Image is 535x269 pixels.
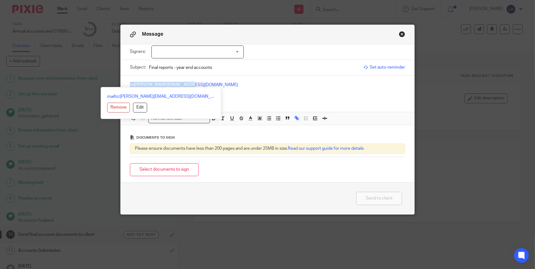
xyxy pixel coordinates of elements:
p: to [130,82,405,88]
a: [PERSON_NAME][EMAIL_ADDRESS][DOMAIN_NAME] [134,83,238,87]
label: Signers: [130,49,148,55]
div: Please ensure documents have less than 200 pages and are under 25MB in size. [130,144,405,153]
button: Select documents to sign [130,163,199,176]
a: mailto:[PERSON_NAME][EMAIL_ADDRESS][DOMAIN_NAME] [107,93,215,100]
span: Documents to sign [136,136,175,139]
span: Set auto-reminder [364,64,405,70]
button: Remove [107,103,130,113]
label: Subject: [130,64,146,70]
button: Send to client [356,192,402,205]
button: Edit [133,103,147,113]
a: Read our support guide for more details [288,146,364,151]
